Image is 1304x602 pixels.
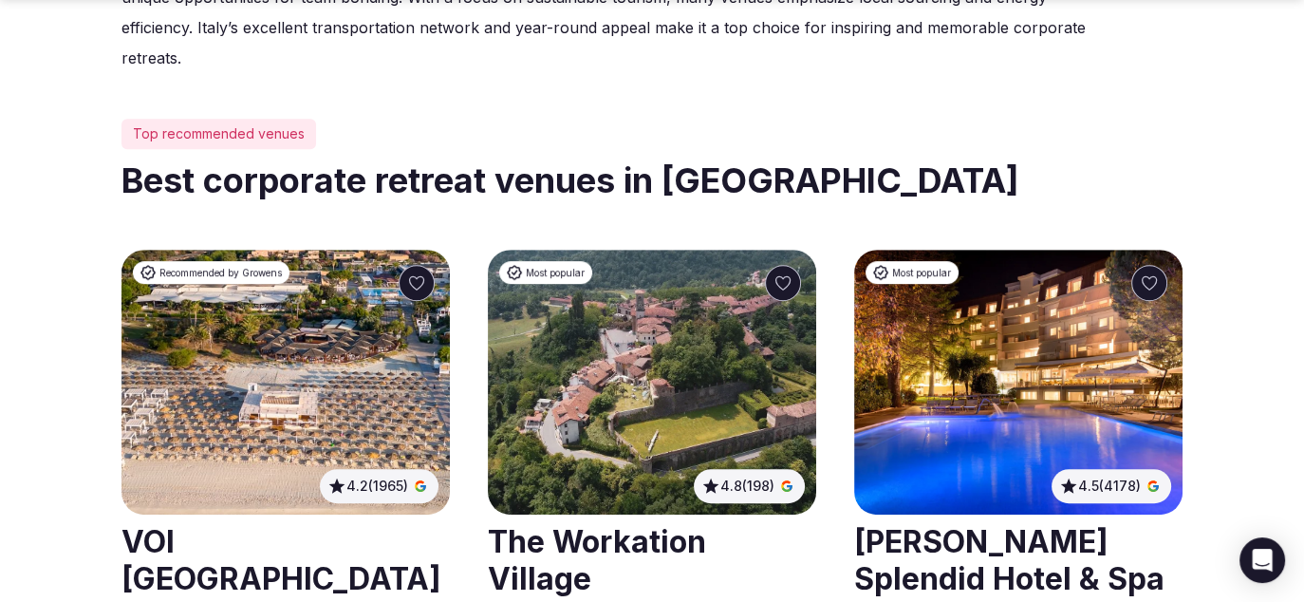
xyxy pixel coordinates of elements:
[892,266,951,279] span: Most popular
[121,119,316,149] div: Top recommended venues
[854,250,1183,515] a: See Silva Splendid Hotel & Spa
[1059,477,1164,496] button: 4.5(4178)
[121,157,1183,204] h2: Best corporate retreat venues in [GEOGRAPHIC_DATA]
[121,250,450,515] img: VOI Tanka Village
[1078,477,1141,496] span: 4.5 (4178)
[854,250,1183,515] img: Silva Splendid Hotel & Spa
[488,517,816,601] h2: The Workation Village
[720,477,774,496] span: 4.8 (198)
[854,517,1183,601] a: View venue
[121,517,450,601] h2: VOI [GEOGRAPHIC_DATA]
[488,250,816,515] img: The Workation Village
[346,477,408,496] span: 4.2 (1965)
[854,517,1183,601] h2: [PERSON_NAME] Splendid Hotel & Spa
[488,250,816,515] a: See The Workation Village
[121,517,450,601] a: View venue
[526,266,585,279] span: Most popular
[701,477,797,496] button: 4.8(198)
[159,266,282,279] span: Recommended by Growens
[488,517,816,601] a: View venue
[1239,537,1285,583] div: Open Intercom Messenger
[121,250,450,515] a: See VOI Tanka Village
[327,477,431,496] button: 4.2(1965)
